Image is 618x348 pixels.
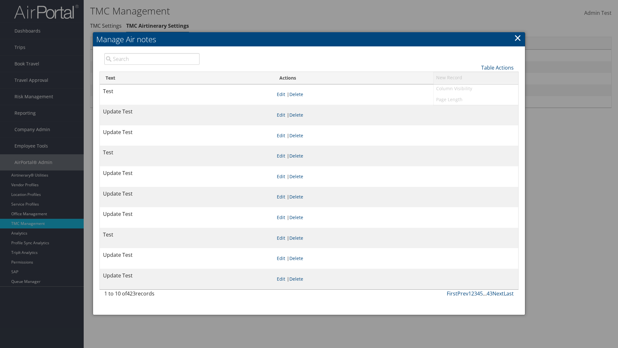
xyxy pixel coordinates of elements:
[481,64,514,71] a: Table Actions
[103,87,270,96] p: Test
[103,128,270,137] p: Update Test
[274,269,518,289] td: |
[274,125,518,146] td: |
[457,290,468,297] a: Prev
[289,235,303,241] a: Delete
[289,153,303,159] a: Delete
[468,290,471,297] a: 1
[277,276,285,282] a: Edit
[474,290,477,297] a: 3
[103,169,270,178] p: Update Test
[471,290,474,297] a: 2
[93,32,525,46] h2: Manage Air notes
[477,290,480,297] a: 4
[127,290,136,297] span: 423
[277,112,285,118] a: Edit
[277,153,285,159] a: Edit
[289,132,303,139] a: Delete
[487,290,492,297] a: 43
[274,207,518,228] td: |
[277,132,285,139] a: Edit
[277,235,285,241] a: Edit
[274,146,518,166] td: |
[103,210,270,218] p: Update Test
[289,255,303,261] a: Delete
[277,91,285,97] a: Edit
[274,72,518,84] th: Actions
[103,251,270,259] p: Update Test
[274,166,518,187] td: |
[103,231,270,239] p: Test
[289,194,303,200] a: Delete
[277,214,285,220] a: Edit
[289,214,303,220] a: Delete
[274,228,518,248] td: |
[103,190,270,198] p: Update Test
[100,72,274,84] th: Text
[434,83,518,94] a: Column Visibility
[289,112,303,118] a: Delete
[274,187,518,208] td: |
[504,290,514,297] a: Last
[483,290,487,297] span: …
[277,173,285,179] a: Edit
[274,84,518,105] td: |
[289,276,303,282] a: Delete
[447,290,457,297] a: First
[289,173,303,179] a: Delete
[434,94,518,105] a: Page Length
[274,248,518,269] td: |
[434,72,518,83] a: New Record
[104,290,200,301] div: 1 to 10 of records
[277,194,285,200] a: Edit
[104,53,200,65] input: Search
[492,290,504,297] a: Next
[103,149,270,157] p: Test
[277,255,285,261] a: Edit
[274,105,518,125] td: |
[289,91,303,97] a: Delete
[103,272,270,280] p: Update Test
[480,290,483,297] a: 5
[514,31,521,44] a: ×
[103,108,270,116] p: Update Test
